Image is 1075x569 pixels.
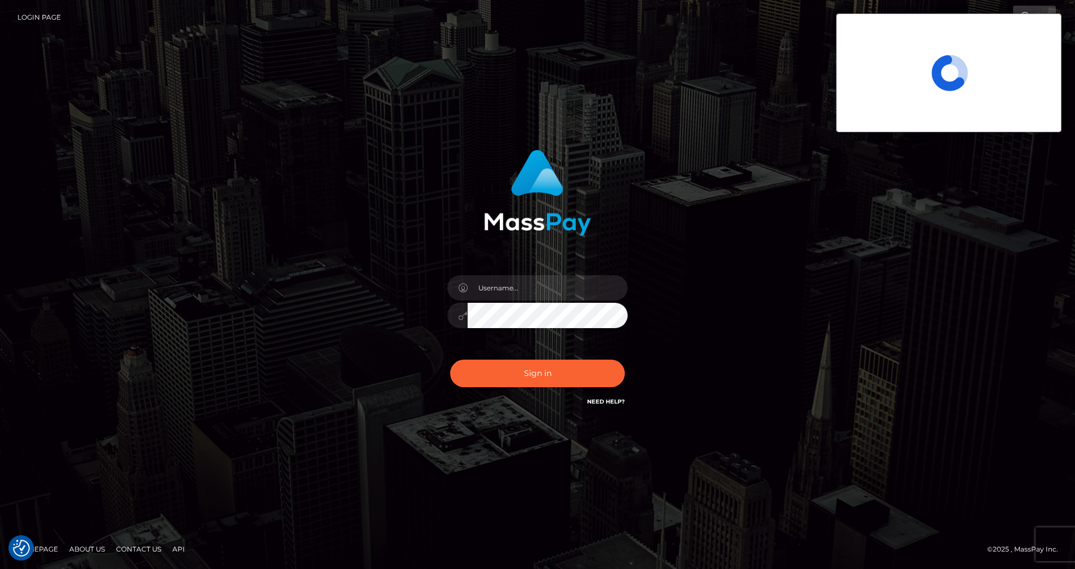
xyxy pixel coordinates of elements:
a: Need Help? [587,398,625,405]
button: Consent Preferences [13,540,30,557]
img: MassPay Login [484,150,591,236]
a: Homepage [12,540,63,558]
button: Sign in [450,360,625,387]
a: Login [1013,6,1056,29]
a: Login Page [17,6,61,29]
div: © 2025 , MassPay Inc. [987,543,1067,555]
input: Username... [468,275,628,301]
a: Contact Us [112,540,166,558]
img: Revisit consent button [13,540,30,557]
a: About Us [65,540,109,558]
a: API [168,540,189,558]
span: Loading [931,55,968,91]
